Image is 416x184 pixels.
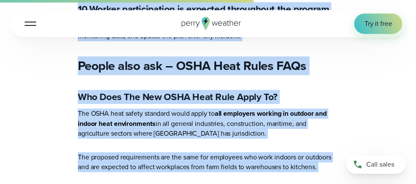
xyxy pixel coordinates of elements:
[78,109,338,139] p: The OSHA heat safety standard would apply to in all general industries, construction, maritime, a...
[78,58,338,74] h2: People also ask – OSHA Heat Rules FAQs
[78,3,338,16] h4: 10.
[78,152,338,172] p: The proposed requirements are the same for employees who work indoors or outdoors and are expecte...
[78,91,338,103] h3: Who Does The New OSHA Heat Rule Apply To?
[365,19,392,29] span: Try it free
[354,14,402,34] a: Try it free
[346,155,406,174] a: Call sales
[366,159,394,170] span: Call sales
[89,2,329,16] strong: Worker participation is expected throughout the program
[78,109,327,128] strong: all employers working in outdoor and indoor heat environments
